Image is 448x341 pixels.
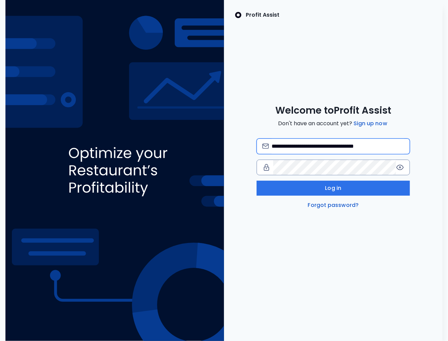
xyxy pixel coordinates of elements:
span: Don't have an account yet? [278,119,389,128]
a: Forgot password? [307,201,360,209]
img: email [262,144,269,149]
p: Profit Assist [246,11,279,19]
button: Log in [257,181,410,196]
a: Sign up now [352,119,389,128]
span: Welcome to Profit Assist [275,104,391,117]
img: SpotOn Logo [235,11,242,19]
span: Log in [325,184,342,192]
